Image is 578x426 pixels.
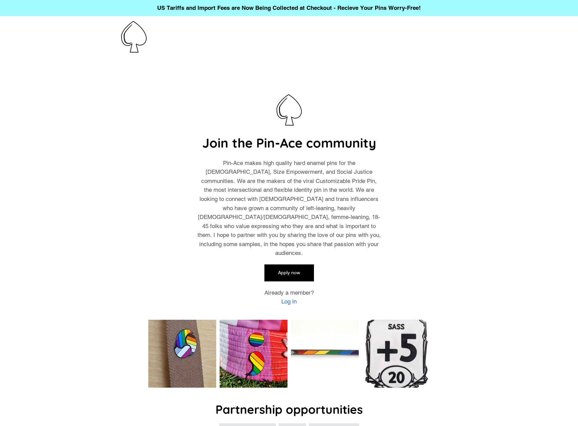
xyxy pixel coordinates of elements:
h1: Join the Pin-Ace community [202,134,376,152]
p: Pin-Ace makes high quality hard enamel pins for the [DEMOGRAPHIC_DATA], Size Empowerment, and Soc... [198,159,381,258]
img: Pin-Ace [121,21,147,53]
h2: Partnership opportunities [129,401,449,418]
img: Pin-Ace [272,93,306,127]
a: Apply now [264,264,314,281]
a: Log in [281,298,297,305]
p: Already a member? [264,288,314,297]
